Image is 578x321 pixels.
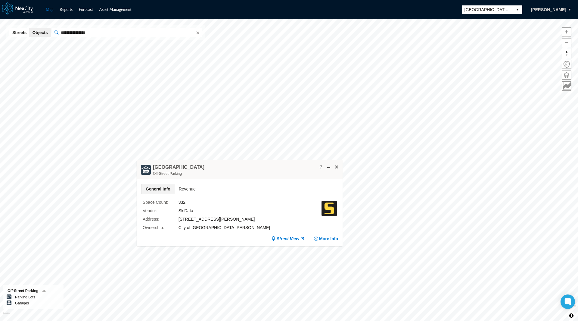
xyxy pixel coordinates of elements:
[179,207,322,214] div: SkiData
[12,30,26,36] span: Streets
[60,7,73,12] a: Reports
[568,312,575,319] button: Toggle attribution
[9,28,30,37] button: Streets
[29,28,51,37] button: Objects
[3,312,10,319] a: Mapbox homepage
[143,224,179,231] label: Ownership :
[179,216,322,222] div: [STREET_ADDRESS][PERSON_NAME]
[465,7,510,13] span: [GEOGRAPHIC_DATA][PERSON_NAME]
[179,224,322,231] div: City of [GEOGRAPHIC_DATA][PERSON_NAME]
[277,236,299,242] span: Street View
[32,30,48,36] span: Objects
[271,236,305,242] a: Street View
[562,49,571,58] button: Reset bearing to north
[525,5,573,15] button: [PERSON_NAME]
[15,294,35,300] label: Parking Lots
[42,289,46,293] span: 36
[562,60,571,69] button: Home
[513,5,522,14] button: select
[531,7,566,13] span: [PERSON_NAME]
[319,236,338,242] span: More Info
[562,38,571,47] button: Zoom out
[143,216,179,222] label: Address :
[570,312,573,319] span: Toggle attribution
[194,30,200,36] button: Clear
[141,184,175,194] span: General Info
[314,236,338,242] button: More Info
[562,81,571,91] button: Key metrics
[8,288,59,294] div: Off-Street Parking
[46,7,54,12] a: Map
[179,199,322,206] div: 332
[153,164,204,171] h4: Double-click to make header text selectable
[79,7,93,12] a: Forecast
[175,184,200,194] span: Revenue
[143,207,179,214] label: Vendor :
[153,171,204,177] div: Off-Street Parking
[562,71,571,80] button: Layers management
[15,300,29,306] label: Garages
[562,27,571,36] button: Zoom in
[143,199,179,206] label: Space Count :
[153,164,204,177] div: Double-click to make header text selectable
[99,7,132,12] a: Asset Management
